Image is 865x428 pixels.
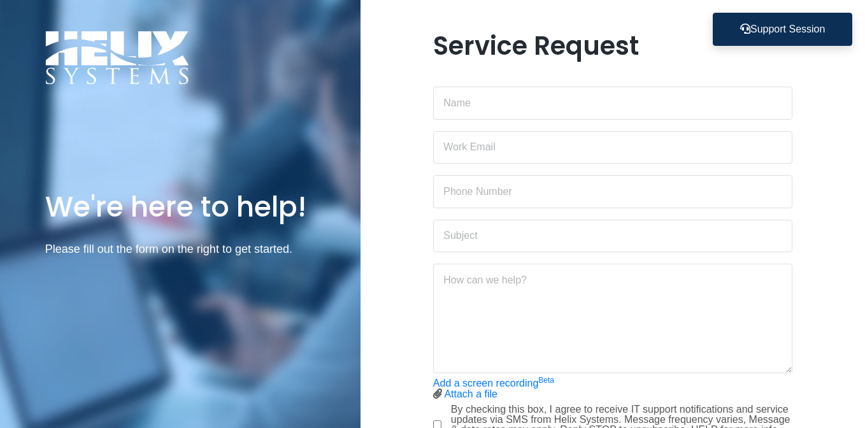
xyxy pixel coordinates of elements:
a: Attach a file [444,389,497,399]
input: Phone Number [433,175,792,208]
p: Please fill out the form on the right to get started. [45,240,315,259]
button: Support Session [713,13,852,46]
a: Add a screen recordingBeta [433,378,554,389]
sup: Beta [538,376,554,385]
input: Work Email [433,131,792,164]
h1: We're here to help! [45,189,315,225]
input: Name [433,87,792,120]
h1: Service Request [433,31,792,61]
input: Subject [433,220,792,253]
img: Logo [45,31,189,85]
